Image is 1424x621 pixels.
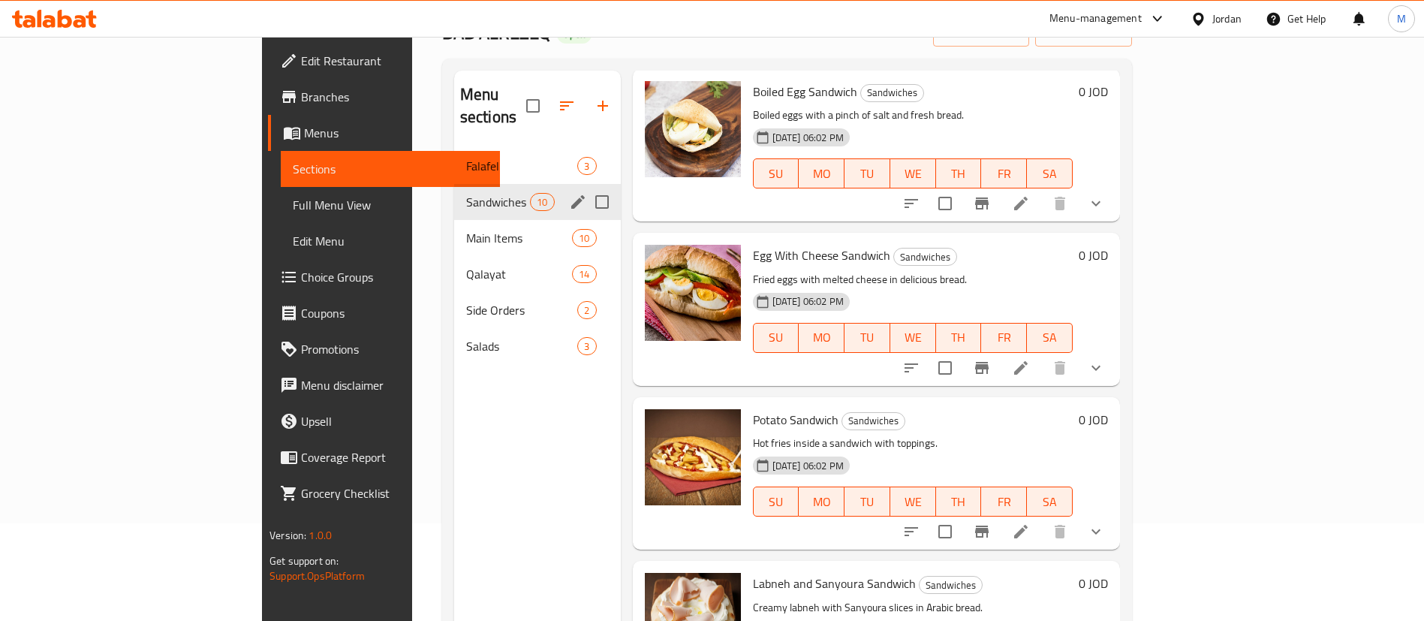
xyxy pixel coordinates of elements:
span: Upsell [301,412,488,430]
span: Edit Restaurant [301,52,488,70]
button: show more [1078,514,1114,550]
span: Sections [293,160,488,178]
span: MO [805,327,838,348]
button: WE [890,323,936,353]
button: TU [844,323,890,353]
img: Egg With Cheese Sandwich [645,245,741,341]
p: Hot fries inside a sandwich with toppings. [753,434,1073,453]
div: Sandwiches10edit [454,184,621,220]
span: WE [896,327,930,348]
span: [DATE] 06:02 PM [766,459,850,473]
button: edit [567,191,589,213]
span: MO [805,491,838,513]
span: Select to update [929,516,961,547]
span: Get support on: [269,551,339,571]
svg: Show Choices [1087,194,1105,213]
span: Boiled Egg Sandwich [753,80,857,103]
button: delete [1042,514,1078,550]
span: M [1397,11,1406,27]
button: WE [890,487,936,517]
span: Sandwiches [842,412,905,430]
div: Salads3 [454,328,621,364]
button: MO [799,158,844,188]
span: SU [760,491,793,513]
span: Promotions [301,340,488,358]
button: Branch-specific-item [964,514,1000,550]
div: Sandwiches [860,84,924,102]
span: Egg With Cheese Sandwich [753,244,890,267]
span: Sandwiches [861,84,923,101]
button: SU [753,158,799,188]
div: Qalayat [466,265,572,283]
h6: 0 JOD [1079,245,1108,266]
img: Boiled Egg Sandwich [645,81,741,177]
button: delete [1042,185,1078,222]
span: Grocery Checklist [301,484,488,502]
span: TU [850,163,884,185]
a: Choice Groups [268,259,500,295]
span: Branches [301,88,488,106]
span: [DATE] 06:02 PM [766,131,850,145]
button: SA [1027,158,1073,188]
img: Potato Sandwich [645,409,741,505]
span: Coupons [301,304,488,322]
div: Salads [466,337,578,355]
div: Sandwiches [919,576,983,594]
button: TH [936,487,982,517]
button: FR [981,158,1027,188]
p: Fried eggs with melted cheese in delicious bread. [753,270,1073,289]
button: SU [753,487,799,517]
button: Branch-specific-item [964,185,1000,222]
button: Branch-specific-item [964,350,1000,386]
span: Falafel [466,157,578,175]
button: SU [753,323,799,353]
button: FR [981,487,1027,517]
h6: 0 JOD [1079,573,1108,594]
span: TH [942,327,976,348]
a: Menu disclaimer [268,367,500,403]
a: Upsell [268,403,500,439]
a: Sections [281,151,500,187]
button: sort-choices [893,185,929,222]
span: TH [942,163,976,185]
span: WE [896,163,930,185]
span: FR [987,163,1021,185]
button: delete [1042,350,1078,386]
a: Support.OpsPlatform [269,566,365,586]
button: sort-choices [893,350,929,386]
div: Sandwiches [893,248,957,266]
button: show more [1078,350,1114,386]
a: Edit menu item [1012,523,1030,541]
div: items [577,337,596,355]
button: FR [981,323,1027,353]
span: 3 [578,159,595,173]
span: 1.0.0 [309,526,332,545]
span: TU [850,327,884,348]
p: Creamy labneh with Sanyoura slices in Arabic bread. [753,598,1073,617]
span: Edit Menu [293,232,488,250]
button: sort-choices [893,514,929,550]
span: Main Items [466,229,572,247]
button: show more [1078,185,1114,222]
div: Menu-management [1049,10,1142,28]
div: Qalayat14 [454,256,621,292]
button: TU [844,158,890,188]
nav: Menu sections [454,142,621,370]
span: export [1047,23,1120,42]
span: SU [760,163,793,185]
div: items [577,157,596,175]
svg: Show Choices [1087,523,1105,541]
span: Sandwiches [920,577,982,594]
span: 14 [573,267,595,282]
span: MO [805,163,838,185]
span: Coverage Report [301,448,488,466]
span: WE [896,491,930,513]
span: Side Orders [466,301,578,319]
div: Jordan [1212,11,1242,27]
a: Coverage Report [268,439,500,475]
button: TH [936,158,982,188]
p: Boiled eggs with a pinch of salt and fresh bread. [753,106,1073,125]
div: Main Items10 [454,220,621,256]
button: TU [844,487,890,517]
